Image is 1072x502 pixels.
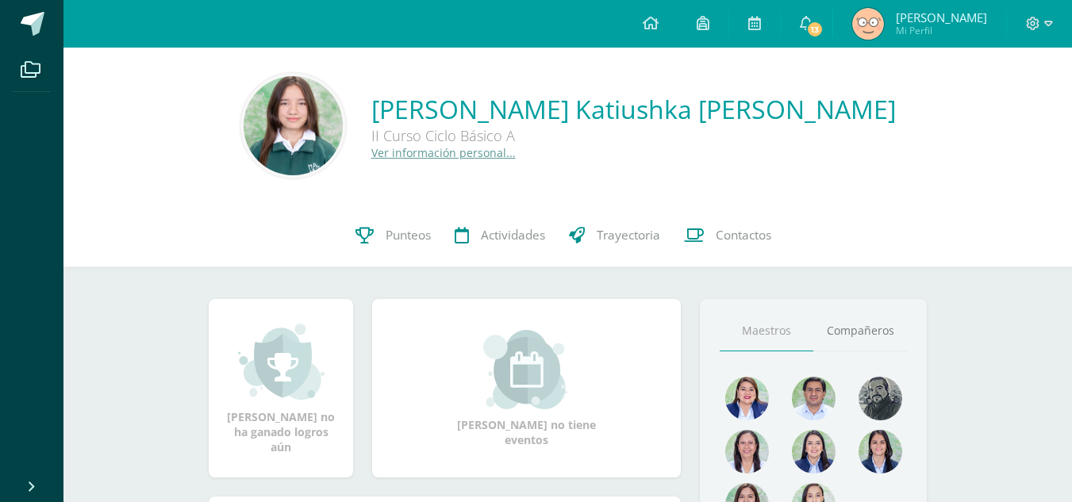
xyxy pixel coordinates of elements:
img: event_small.png [483,330,570,409]
a: Compañeros [813,311,907,351]
img: 60b6c13babb3faabd48e2c3ca159fd1a.png [244,76,343,175]
span: Punteos [386,227,431,243]
a: Contactos [672,204,783,267]
div: II Curso Ciclo Básico A [371,126,847,145]
img: 1e7bfa517bf798cc96a9d855bf172288.png [792,377,836,420]
span: Contactos [716,227,771,243]
a: Punteos [344,204,443,267]
img: d4e0c534ae446c0d00535d3bb96704e9.png [859,430,902,473]
span: [PERSON_NAME] [896,10,987,25]
a: Trayectoria [557,204,672,267]
span: Trayectoria [597,227,660,243]
span: Mi Perfil [896,24,987,37]
img: 4179e05c207095638826b52d0d6e7b97.png [859,377,902,420]
img: bdb7d8157ba45ca2607f873ef1aaac50.png [852,8,884,40]
span: 13 [806,21,824,38]
a: Maestros [720,311,813,351]
img: 78f4197572b4db04b380d46154379998.png [725,430,769,473]
a: Actividades [443,204,557,267]
div: [PERSON_NAME] no ha ganado logros aún [225,322,337,454]
a: [PERSON_NAME] Katiushka [PERSON_NAME] [371,92,896,126]
img: 135afc2e3c36cc19cf7f4a6ffd4441d1.png [725,377,769,420]
span: Actividades [481,227,545,243]
img: achievement_small.png [238,322,325,401]
div: [PERSON_NAME] no tiene eventos [448,330,606,447]
img: 421193c219fb0d09e137c3cdd2ddbd05.png [792,430,836,473]
a: Ver información personal... [371,145,516,160]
